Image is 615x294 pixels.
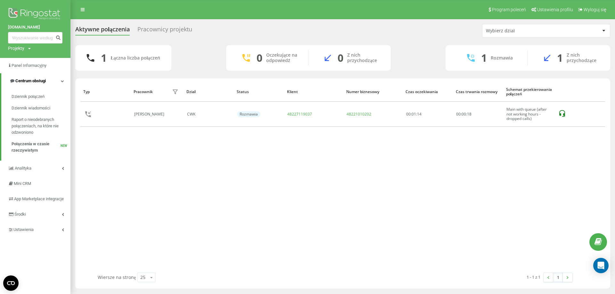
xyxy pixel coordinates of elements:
[12,114,70,138] a: Raport o nieodebranych połączeniach, na które nie odzwoniono
[257,52,262,64] div: 0
[506,87,552,97] div: Schemat przekierowania połączeń
[347,111,371,117] a: 48221010202
[486,28,562,34] div: Wybierz dział
[584,7,606,12] span: Wyloguj się
[338,52,343,64] div: 0
[1,73,70,89] a: Centrum obsługi
[8,32,62,44] input: Wyszukiwanie według numeru
[111,55,160,61] div: Łączna liczba połączeń
[481,52,487,64] div: 1
[456,112,471,116] div: : :
[491,55,513,61] div: Rozmawia
[462,111,466,117] span: 00
[101,52,107,64] div: 1
[12,105,50,111] span: Dziennik wiadomości
[527,274,540,280] div: 1 - 1 z 1
[346,90,399,94] div: Numer biznesowy
[187,112,230,116] div: CWK
[140,274,145,281] div: 25
[12,63,46,68] span: Panel Informacyjny
[553,273,563,282] a: 1
[83,90,127,94] div: Typ
[12,102,70,114] a: Dziennik wiadomości
[75,26,130,36] div: Aktywne połączenia
[3,275,19,291] button: Open CMP widget
[567,52,601,63] div: Z nich przychodzące
[12,116,67,136] span: Raport o nieodebranych połączeniach, na które nie odzwoniono
[287,90,340,94] div: Klient
[8,6,62,22] img: Ringostat logo
[406,112,449,116] div: 00:01:14
[406,90,450,94] div: Czas oczekiwania
[12,91,70,102] a: Dziennik połączeń
[537,7,573,12] span: Ustawienia profilu
[237,90,281,94] div: Status
[12,141,61,154] span: Połączenia w czasie rzeczywistym
[14,181,31,186] span: Mini CRM
[12,138,70,156] a: Połączenia w czasie rzeczywistymNEW
[456,90,500,94] div: Czas trwania rozmowy
[134,90,153,94] div: Pracownik
[8,45,24,52] div: Projekty
[137,26,192,36] div: Pracownicy projektu
[14,212,26,217] span: Środki
[593,258,609,273] div: Open Intercom Messenger
[506,107,551,121] div: Main with queue (after not working hours - dropped calls)
[467,111,471,117] span: 18
[287,111,312,117] a: 48227119037
[347,52,381,63] div: Z nich przychodzące
[237,111,260,117] div: Rozmawia
[557,52,563,64] div: 1
[98,274,136,280] span: Wiersze na stronę
[456,111,461,117] span: 00
[266,52,299,63] div: Oczekujące na odpowiedź
[13,227,34,232] span: Ustawienia
[15,166,31,171] span: Analityka
[134,112,166,116] div: [PERSON_NAME]
[492,7,526,12] span: Program poleceń
[15,78,46,83] span: Centrum obsługi
[12,93,45,100] span: Dziennik połączeń
[8,24,62,30] a: [DOMAIN_NAME]
[186,90,231,94] div: Dział
[14,196,64,201] span: App Marketplace integracje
